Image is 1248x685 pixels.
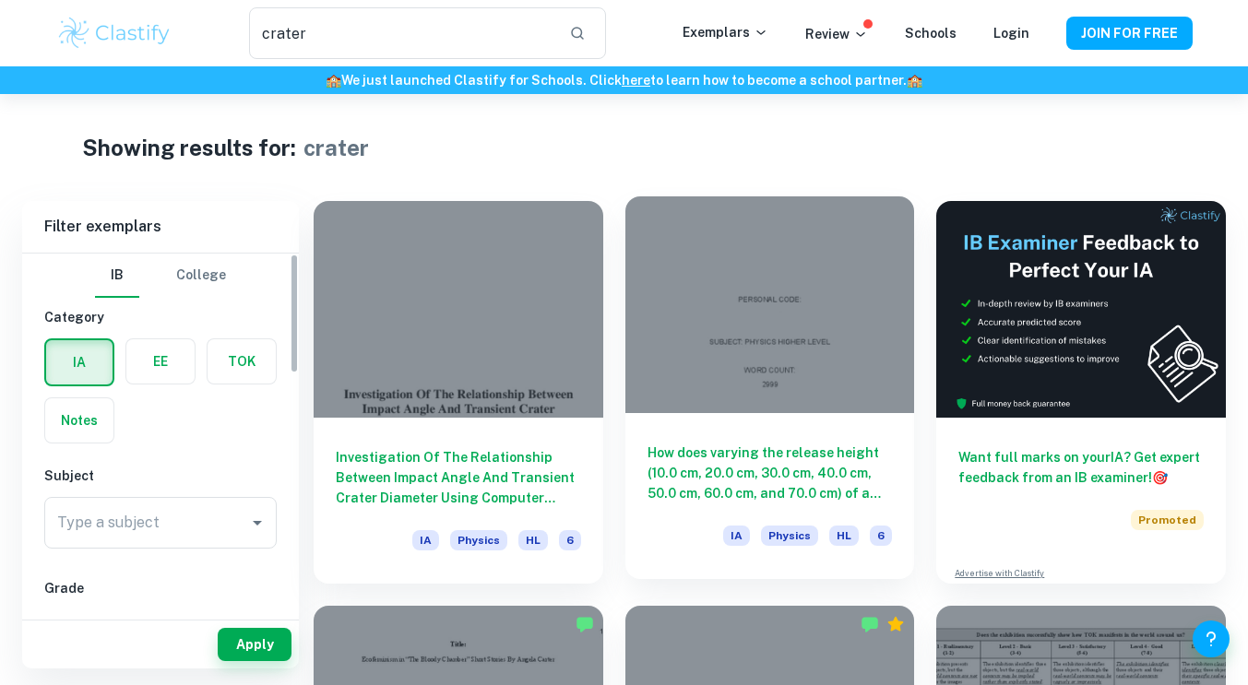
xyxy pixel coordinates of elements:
span: 🏫 [907,73,922,88]
h6: Subject [44,466,277,486]
span: 🎯 [1152,470,1168,485]
button: Help and Feedback [1193,620,1230,657]
div: Premium [886,615,905,633]
a: Schools [905,26,957,41]
div: Filter type choice [95,254,226,298]
a: Want full marks on yourIA? Get expert feedback from an IB examiner!PromotedAdvertise with Clastify [936,201,1226,584]
a: Investigation Of The Relationship Between Impact Angle And Transient Crater Diameter Using Comput... [314,201,603,584]
a: Login [993,26,1029,41]
button: IA [46,340,113,384]
h6: Grade [44,578,277,598]
a: here [622,73,650,88]
img: Thumbnail [936,201,1226,418]
span: Physics [761,526,818,546]
span: Promoted [1131,510,1204,530]
button: IB [95,254,139,298]
input: Search for any exemplars... [249,7,553,59]
h1: crater [303,131,369,164]
h6: Investigation Of The Relationship Between Impact Angle And Transient Crater Diameter Using Comput... [336,447,581,508]
button: JOIN FOR FREE [1066,17,1193,50]
button: College [176,254,226,298]
button: Open [244,510,270,536]
p: Review [805,24,868,44]
img: Marked [861,615,879,633]
h6: Want full marks on your IA ? Get expert feedback from an IB examiner! [958,447,1204,488]
img: Marked [576,615,594,633]
span: Physics [450,530,507,550]
span: IA [723,526,750,546]
p: Exemplars [683,22,768,42]
button: EE [126,339,195,384]
h6: Filter exemplars [22,201,299,253]
a: How does varying the release height (10.0 cm, 20.0 cm, 30.0 cm, 40.0 cm, 50.0 cm, 60.0 cm, and 70... [625,201,915,584]
span: 6 [559,530,581,550]
span: 6 [870,526,892,546]
button: TOK [208,339,276,384]
h1: Showing results for: [82,131,296,164]
img: Clastify logo [56,15,173,52]
h6: We just launched Clastify for Schools. Click to learn how to become a school partner. [4,70,1244,90]
span: HL [829,526,859,546]
h6: Category [44,307,277,327]
a: Advertise with Clastify [955,567,1044,580]
h6: How does varying the release height (10.0 cm, 20.0 cm, 30.0 cm, 40.0 cm, 50.0 cm, 60.0 cm, and 70... [648,443,893,503]
span: 🏫 [326,73,341,88]
button: Notes [45,398,113,443]
span: IA [412,530,439,550]
button: Apply [218,628,291,661]
span: HL [518,530,548,550]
